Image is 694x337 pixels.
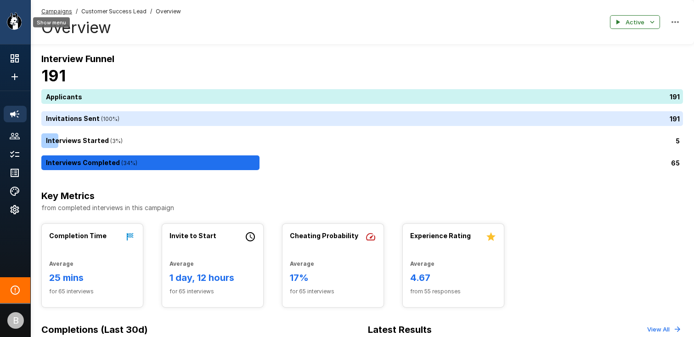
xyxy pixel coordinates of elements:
[41,203,683,212] p: from completed interviews in this campaign
[410,287,497,296] span: from 55 responses
[671,158,680,168] p: 65
[290,260,314,267] b: Average
[169,260,194,267] b: Average
[76,7,78,16] span: /
[169,270,256,285] h6: 1 day, 12 hours
[410,232,471,240] b: Experience Rating
[41,18,181,37] h4: Overview
[41,53,114,64] b: Interview Funnel
[290,232,358,240] b: Cheating Probability
[670,92,680,102] p: 191
[156,7,181,16] span: Overview
[290,270,376,285] h6: 17%
[81,7,147,16] span: Customer Success Lead
[41,190,95,201] b: Key Metrics
[290,287,376,296] span: for 65 interviews
[49,270,135,285] h6: 25 mins
[610,15,660,29] button: Active
[676,136,680,146] p: 5
[169,232,216,240] b: Invite to Start
[41,8,72,15] u: Campaigns
[41,66,66,85] b: 191
[410,260,434,267] b: Average
[33,17,70,28] div: Show menu
[49,232,107,240] b: Completion Time
[645,322,683,337] button: View All
[49,260,73,267] b: Average
[150,7,152,16] span: /
[41,324,148,335] b: Completions (Last 30d)
[410,270,497,285] h6: 4.67
[670,114,680,124] p: 191
[169,287,256,296] span: for 65 interviews
[368,324,432,335] b: Latest Results
[49,287,135,296] span: for 65 interviews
